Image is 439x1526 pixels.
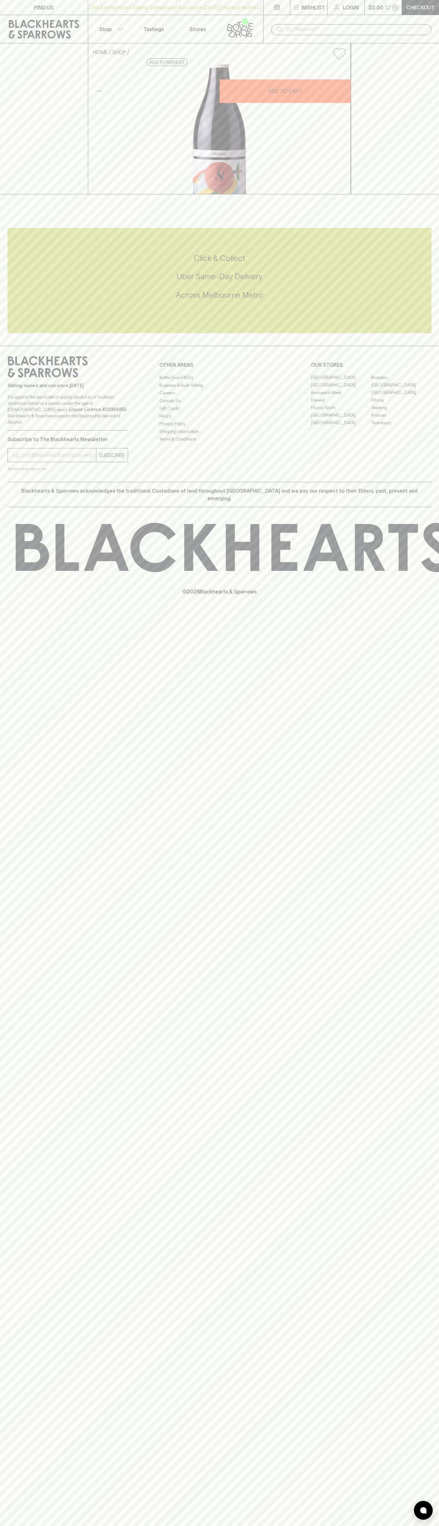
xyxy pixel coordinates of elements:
[394,6,396,9] p: 0
[371,396,431,404] a: Fitzroy
[8,271,431,282] h5: Uber Same-Day Delivery
[269,87,302,95] p: ADD TO CART
[159,397,280,404] a: Contact Us
[88,15,132,43] button: Shop
[159,374,280,381] a: Bottle Drop FAQ's
[88,64,351,194] img: 39003.png
[301,4,325,11] p: Wishlist
[13,450,96,460] input: e.g. jane@blackheartsandsparrows.com.au
[311,404,371,411] a: Fitzroy North
[93,49,108,55] a: HOME
[8,436,128,443] p: Subscribe to The Blackhearts Newsletter
[12,487,427,502] p: Blackhearts & Sparrows acknowledges the traditional Custodians of land throughout [GEOGRAPHIC_DAT...
[8,228,431,333] div: Call to action block
[159,381,280,389] a: Business & Bulk Gifting
[311,396,371,404] a: Elwood
[112,49,126,55] a: SHOP
[8,253,431,263] h5: Click & Collect
[159,428,280,435] a: Shipping Information
[159,412,280,420] a: FAQ's
[286,24,426,35] input: Try "Pinot noir"
[420,1507,426,1513] img: bubble-icon
[311,361,431,369] p: OUR STORES
[99,25,112,33] p: Shop
[371,411,431,419] a: Prahran
[176,15,220,43] a: Stores
[96,448,128,462] button: SUBSCRIBE
[99,452,125,459] p: SUBSCRIBE
[371,404,431,411] a: Geelong
[371,381,431,389] a: [GEOGRAPHIC_DATA]
[147,58,188,66] button: Add to wishlist
[311,374,371,381] a: [GEOGRAPHIC_DATA]
[311,389,371,396] a: Brunswick West
[159,405,280,412] a: Gift Cards
[159,389,280,397] a: Careers
[220,79,351,103] button: ADD TO CART
[406,4,435,11] p: Checkout
[371,389,431,396] a: [GEOGRAPHIC_DATA]
[311,381,371,389] a: [GEOGRAPHIC_DATA]
[69,407,126,412] strong: Liquor License #32064953
[34,4,54,11] p: FIND US
[8,382,128,389] p: Sibling owned and run since [DATE]
[8,466,128,472] p: We will never spam you
[8,394,128,425] p: It is against the law to sell or supply alcohol to, or to obtain alcohol on behalf of a person un...
[368,4,383,11] p: $0.00
[371,374,431,381] a: Braddon
[132,15,176,43] a: Tastings
[144,25,164,33] p: Tastings
[190,25,206,33] p: Stores
[159,436,280,443] a: Terms & Conditions
[159,420,280,428] a: Privacy Policy
[311,419,371,426] a: [GEOGRAPHIC_DATA]
[343,4,359,11] p: Login
[371,419,431,426] a: Thornbury
[8,290,431,300] h5: Across Melbourne Metro
[331,46,348,62] button: Add to wishlist
[311,411,371,419] a: [GEOGRAPHIC_DATA]
[159,361,280,369] p: OTHER AREAS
